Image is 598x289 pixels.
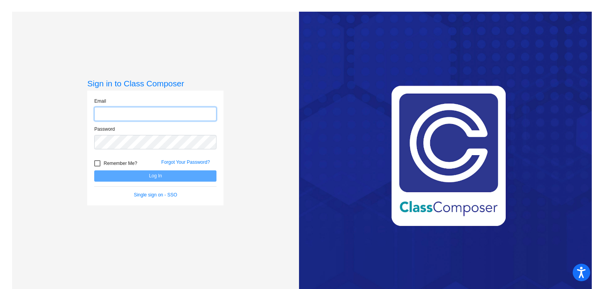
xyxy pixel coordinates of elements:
[134,192,177,198] a: Single sign on - SSO
[161,159,210,165] a: Forgot Your Password?
[87,79,223,88] h3: Sign in to Class Composer
[94,98,106,105] label: Email
[104,159,137,168] span: Remember Me?
[94,126,115,133] label: Password
[94,170,216,182] button: Log In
